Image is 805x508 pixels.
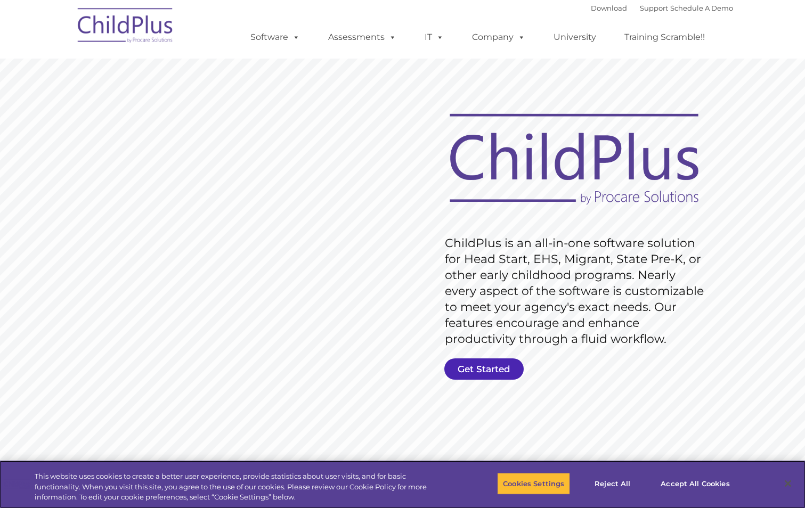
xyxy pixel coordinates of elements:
a: Schedule A Demo [670,4,733,12]
a: University [543,27,607,48]
font: | [591,4,733,12]
button: Cookies Settings [497,472,570,495]
button: Close [776,472,800,495]
rs-layer: ChildPlus is an all-in-one software solution for Head Start, EHS, Migrant, State Pre-K, or other ... [445,235,709,347]
img: ChildPlus by Procare Solutions [72,1,179,54]
button: Reject All [579,472,646,495]
a: Software [240,27,311,48]
div: This website uses cookies to create a better user experience, provide statistics about user visit... [35,471,443,503]
a: Support [640,4,668,12]
a: Download [591,4,627,12]
a: Get Started [444,358,524,380]
a: IT [414,27,454,48]
button: Accept All Cookies [655,472,735,495]
a: Assessments [318,27,407,48]
a: Training Scramble!! [614,27,715,48]
a: Company [461,27,536,48]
